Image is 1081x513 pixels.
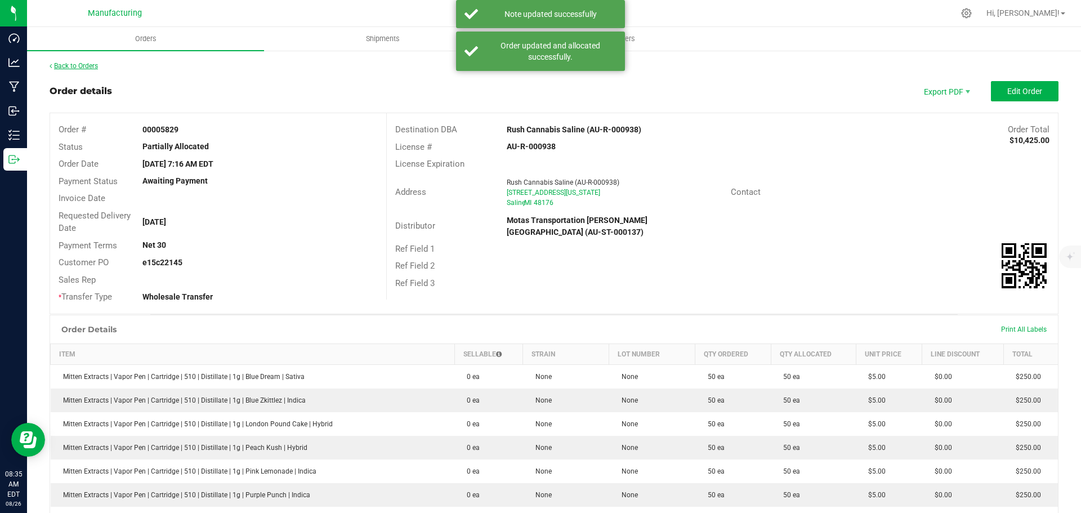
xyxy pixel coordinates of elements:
span: Distributor [395,221,435,231]
span: Shipments [351,34,415,44]
span: $5.00 [863,420,886,428]
span: Invoice Date [59,193,105,203]
strong: Net 30 [142,240,166,249]
span: Requested Delivery Date [59,211,131,234]
strong: [DATE] [142,217,166,226]
span: $0.00 [929,444,952,452]
span: $250.00 [1010,444,1041,452]
span: Customer PO [59,257,109,267]
span: 50 ea [778,467,800,475]
li: Export PDF [912,81,980,101]
h1: Order Details [61,325,117,334]
inline-svg: Dashboard [8,33,20,44]
p: 08:35 AM EDT [5,469,22,499]
inline-svg: Analytics [8,57,20,68]
span: Payment Terms [59,240,117,251]
strong: Awaiting Payment [142,176,208,185]
span: Order Total [1008,124,1049,135]
span: $250.00 [1010,467,1041,475]
span: $5.00 [863,444,886,452]
span: Saline [507,199,525,207]
span: 50 ea [778,491,800,499]
th: Unit Price [856,344,922,364]
span: None [616,491,638,499]
span: None [530,373,552,381]
span: $5.00 [863,491,886,499]
a: Shipments [264,27,501,51]
p: 08/26 [5,499,22,508]
strong: 00005829 [142,125,178,134]
span: Ref Field 1 [395,244,435,254]
strong: Motas Transportation [PERSON_NAME][GEOGRAPHIC_DATA] (AU-ST-000137) [507,216,647,237]
span: None [530,396,552,404]
span: , [523,199,524,207]
th: Item [51,344,455,364]
span: 0 ea [461,373,480,381]
span: $5.00 [863,467,886,475]
span: None [616,420,638,428]
inline-svg: Manufacturing [8,81,20,92]
span: None [616,467,638,475]
strong: AU-R-000938 [507,142,556,151]
span: None [530,420,552,428]
span: None [616,444,638,452]
strong: Rush Cannabis Saline (AU-R-000938) [507,125,641,134]
span: Status [59,142,83,152]
span: $250.00 [1010,373,1041,381]
span: Order # [59,124,86,135]
span: Ref Field 2 [395,261,435,271]
span: Mitten Extracts | Vapor Pen | Cartridge | 510 | Distillate | 1g | Peach Kush | Hybrid [57,444,307,452]
div: Order details [50,84,112,98]
span: 50 ea [778,396,800,404]
span: Mitten Extracts | Vapor Pen | Cartridge | 510 | Distillate | 1g | London Pound Cake | Hybrid [57,420,333,428]
span: 50 ea [702,467,725,475]
span: Sales Rep [59,275,96,285]
span: Ref Field 3 [395,278,435,288]
span: Print All Labels [1001,325,1047,333]
span: 50 ea [702,396,725,404]
th: Strain [523,344,609,364]
span: 0 ea [461,396,480,404]
span: 50 ea [702,444,725,452]
span: $5.00 [863,396,886,404]
span: None [530,467,552,475]
span: 0 ea [461,467,480,475]
th: Qty Ordered [695,344,771,364]
span: $250.00 [1010,420,1041,428]
span: 0 ea [461,420,480,428]
span: License Expiration [395,159,464,169]
span: Hi, [PERSON_NAME]! [986,8,1060,17]
inline-svg: Outbound [8,154,20,165]
strong: $10,425.00 [1009,136,1049,145]
span: Contact [731,187,761,197]
span: Destination DBA [395,124,457,135]
span: Order Date [59,159,99,169]
span: $250.00 [1010,491,1041,499]
th: Lot Number [609,344,695,364]
img: Scan me! [1002,243,1047,288]
th: Sellable [454,344,522,364]
span: Mitten Extracts | Vapor Pen | Cartridge | 510 | Distillate | 1g | Blue Dream | Sativa [57,373,305,381]
div: Order updated and allocated successfully. [484,40,617,63]
span: None [530,491,552,499]
span: 50 ea [702,491,725,499]
span: 0 ea [461,491,480,499]
span: $0.00 [929,396,952,404]
span: $0.00 [929,467,952,475]
span: Edit Order [1007,87,1042,96]
span: Mitten Extracts | Vapor Pen | Cartridge | 510 | Distillate | 1g | Purple Punch | Indica [57,491,310,499]
span: Transfer Type [59,292,112,302]
span: None [616,373,638,381]
qrcode: 00005829 [1002,243,1047,288]
strong: Wholesale Transfer [142,292,213,301]
strong: e15c22145 [142,258,182,267]
span: MI [524,199,531,207]
span: 50 ea [778,373,800,381]
span: Orders [120,34,172,44]
span: Rush Cannabis Saline (AU-R-000938) [507,179,619,186]
strong: Partially Allocated [142,142,209,151]
span: Manufacturing [88,8,142,18]
span: Payment Status [59,176,118,186]
iframe: Resource center [11,423,45,457]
